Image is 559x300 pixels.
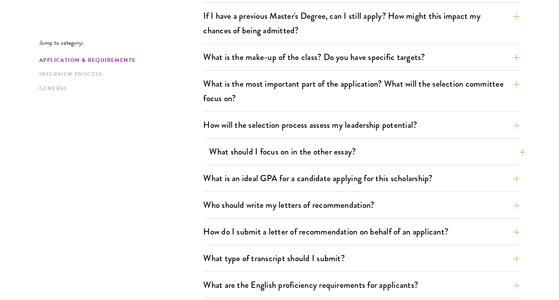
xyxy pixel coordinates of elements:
[203,7,520,39] button: If I have a previous Master's Degree, can I still apply? How might this impact my chances of bein...
[39,39,203,46] p: Jump to category:
[39,84,198,93] a: General
[203,75,520,107] button: What is the most important part of the application? What will the selection committee focus on?
[203,249,520,267] button: What type of transcript should I submit?
[39,56,198,64] a: Application & Requirements
[203,276,520,294] button: What are the English proficiency requirements for applicants?
[203,48,520,66] button: What is the make-up of the class? Do you have specific targets?
[203,196,520,214] button: Who should write my letters of recommendation?
[203,223,520,240] button: How do I submit a letter of recommendation on behalf of an applicant?
[203,169,520,187] button: What is an ideal GPA for a candidate applying for this scholarship?
[39,70,198,78] a: Interview Process
[209,143,526,160] button: What should I focus on in the other essay?
[203,116,520,134] button: How will the selection process assess my leadership potential?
